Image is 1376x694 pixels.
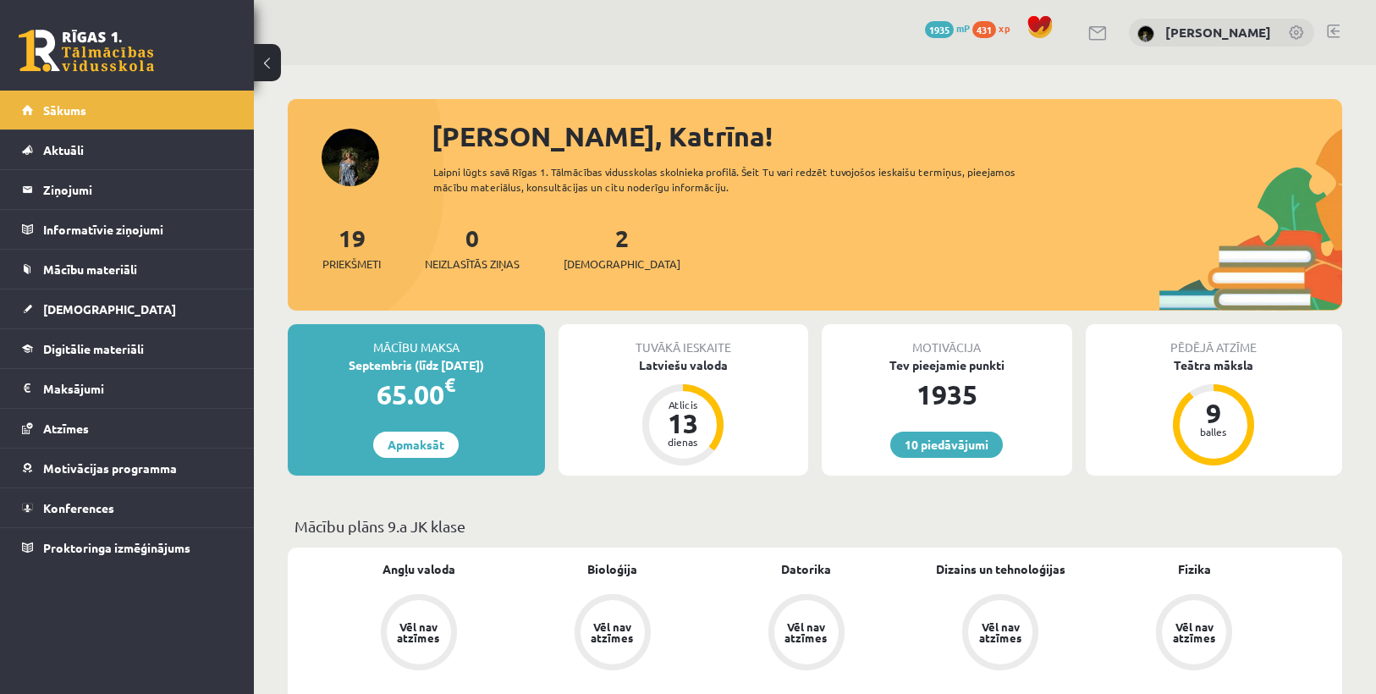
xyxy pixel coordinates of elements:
div: Tev pieejamie punkti [822,356,1072,374]
a: 19Priekšmeti [322,223,381,273]
a: Bioloģija [587,560,637,578]
a: Vēl nav atzīmes [322,594,515,674]
span: mP [956,21,970,35]
a: Latviešu valoda Atlicis 13 dienas [559,356,809,468]
div: 1935 [822,374,1072,415]
a: Ziņojumi [22,170,233,209]
a: Angļu valoda [383,560,455,578]
a: Informatīvie ziņojumi [22,210,233,249]
a: Atzīmes [22,409,233,448]
div: balles [1188,427,1239,437]
div: Mācību maksa [288,324,545,356]
a: Rīgas 1. Tālmācības vidusskola [19,30,154,72]
span: Priekšmeti [322,256,381,273]
span: Mācību materiāli [43,262,137,277]
span: [DEMOGRAPHIC_DATA] [564,256,680,273]
div: Vēl nav atzīmes [783,621,830,643]
a: [DEMOGRAPHIC_DATA] [22,289,233,328]
div: Tuvākā ieskaite [559,324,809,356]
a: 431 xp [972,21,1018,35]
a: Konferences [22,488,233,527]
a: Fizika [1178,560,1211,578]
a: Mācību materiāli [22,250,233,289]
div: Vēl nav atzīmes [589,621,636,643]
div: Pēdējā atzīme [1086,324,1343,356]
a: 10 piedāvājumi [890,432,1003,458]
a: Teātra māksla 9 balles [1086,356,1343,468]
span: 1935 [925,21,954,38]
p: Mācību plāns 9.a JK klase [294,515,1335,537]
span: Digitālie materiāli [43,341,144,356]
legend: Informatīvie ziņojumi [43,210,233,249]
span: Sākums [43,102,86,118]
img: Katrīna Arāja [1137,25,1154,42]
a: Proktoringa izmēģinājums [22,528,233,567]
span: [DEMOGRAPHIC_DATA] [43,301,176,317]
span: xp [999,21,1010,35]
a: [PERSON_NAME] [1165,24,1271,41]
a: Apmaksāt [373,432,459,458]
a: Datorika [781,560,831,578]
a: 2[DEMOGRAPHIC_DATA] [564,223,680,273]
a: Sākums [22,91,233,129]
div: [PERSON_NAME], Katrīna! [432,116,1342,157]
span: 431 [972,21,996,38]
div: Motivācija [822,324,1072,356]
span: € [444,372,455,397]
legend: Maksājumi [43,369,233,408]
div: 9 [1188,399,1239,427]
div: Vēl nav atzīmes [1170,621,1218,643]
div: 13 [658,410,708,437]
legend: Ziņojumi [43,170,233,209]
div: 65.00 [288,374,545,415]
a: Digitālie materiāli [22,329,233,368]
span: Konferences [43,500,114,515]
div: Teātra māksla [1086,356,1343,374]
a: Vēl nav atzīmes [709,594,903,674]
span: Aktuāli [43,142,84,157]
a: Dizains un tehnoloģijas [936,560,1065,578]
a: Vēl nav atzīmes [1098,594,1291,674]
div: Atlicis [658,399,708,410]
a: Motivācijas programma [22,449,233,487]
div: Septembris (līdz [DATE]) [288,356,545,374]
a: Aktuāli [22,130,233,169]
span: Motivācijas programma [43,460,177,476]
span: Atzīmes [43,421,89,436]
span: Proktoringa izmēģinājums [43,540,190,555]
div: Vēl nav atzīmes [395,621,443,643]
div: dienas [658,437,708,447]
div: Vēl nav atzīmes [977,621,1024,643]
a: Maksājumi [22,369,233,408]
a: 1935 mP [925,21,970,35]
a: Vēl nav atzīmes [515,594,709,674]
span: Neizlasītās ziņas [425,256,520,273]
div: Latviešu valoda [559,356,809,374]
div: Laipni lūgts savā Rīgas 1. Tālmācības vidusskolas skolnieka profilā. Šeit Tu vari redzēt tuvojošo... [433,164,1066,195]
a: Vēl nav atzīmes [904,594,1098,674]
a: 0Neizlasītās ziņas [425,223,520,273]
